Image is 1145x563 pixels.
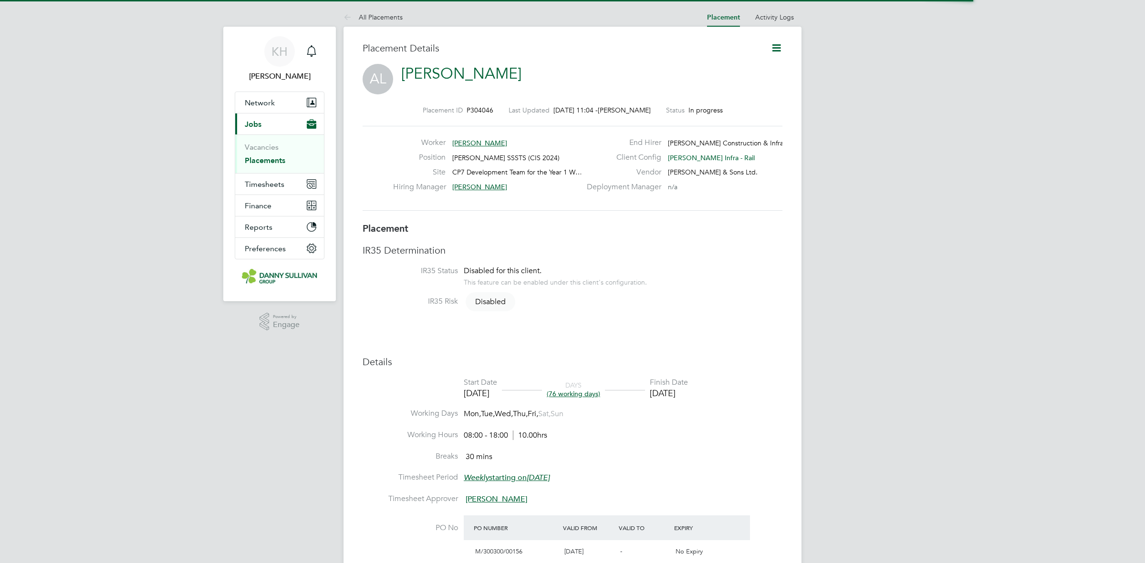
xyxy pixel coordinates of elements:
[547,389,600,398] span: (76 working days)
[363,409,458,419] label: Working Days
[423,106,463,114] label: Placement ID
[363,244,782,256] h3: IR35 Determination
[475,547,522,555] span: M/300300/00156
[452,183,507,191] span: [PERSON_NAME]
[245,143,279,152] a: Vacancies
[467,106,493,114] span: P304046
[542,381,605,398] div: DAYS
[363,223,408,234] b: Placement
[668,154,755,162] span: [PERSON_NAME] Infra - Rail
[464,378,497,388] div: Start Date
[452,168,582,176] span: CP7 Development Team for the Year 1 W…
[707,13,740,21] a: Placement
[273,321,300,329] span: Engage
[513,409,528,419] span: Thu,
[598,106,651,114] span: [PERSON_NAME]
[363,494,458,504] label: Timesheet Approver
[551,409,563,419] span: Sun
[561,519,616,536] div: Valid From
[363,356,782,368] h3: Details
[363,266,458,276] label: IR35 Status
[553,106,598,114] span: [DATE] 11:04 -
[235,216,324,237] button: Reports
[245,180,284,189] span: Timesheets
[668,183,677,191] span: n/a
[464,473,550,482] span: starting on
[245,244,286,253] span: Preferences
[235,113,324,134] button: Jobs
[466,292,515,311] span: Disabled
[464,409,481,419] span: Mon,
[650,378,688,388] div: Finish Date
[481,409,495,419] span: Tue,
[464,430,547,440] div: 08:00 - 18:00
[235,174,324,194] button: Timesheets
[564,547,583,555] span: [DATE]
[471,519,561,536] div: PO Number
[581,153,661,163] label: Client Config
[513,430,547,440] span: 10.00hrs
[235,269,324,284] a: Go to home page
[363,42,756,54] h3: Placement Details
[271,45,288,58] span: KH
[235,92,324,113] button: Network
[235,195,324,216] button: Finance
[650,388,688,399] div: [DATE]
[363,523,458,533] label: PO No
[464,388,497,399] div: [DATE]
[363,451,458,461] label: Breaks
[538,409,551,419] span: Sat,
[452,139,507,147] span: [PERSON_NAME]
[245,223,272,232] span: Reports
[245,201,271,210] span: Finance
[464,266,541,276] span: Disabled for this client.
[273,313,300,321] span: Powered by
[393,153,446,163] label: Position
[464,276,647,287] div: This feature can be enabled under this client's configuration.
[676,547,703,555] span: No Expiry
[668,168,758,176] span: [PERSON_NAME] & Sons Ltd.
[363,430,458,440] label: Working Hours
[464,473,489,482] em: Weekly
[581,138,661,148] label: End Hirer
[528,409,538,419] span: Fri,
[688,106,723,114] span: In progress
[668,139,795,147] span: [PERSON_NAME] Construction & Infrast…
[581,182,661,192] label: Deployment Manager
[393,182,446,192] label: Hiring Manager
[581,167,661,177] label: Vendor
[620,547,622,555] span: -
[527,473,550,482] em: [DATE]
[235,238,324,259] button: Preferences
[509,106,550,114] label: Last Updated
[393,167,446,177] label: Site
[401,64,521,83] a: [PERSON_NAME]
[260,313,300,331] a: Powered byEngage
[495,409,513,419] span: Wed,
[672,519,728,536] div: Expiry
[363,297,458,307] label: IR35 Risk
[242,269,317,284] img: dannysullivan-logo-retina.png
[245,156,285,165] a: Placements
[452,154,560,162] span: [PERSON_NAME] SSSTS (CIS 2024)
[363,64,393,94] span: AL
[393,138,446,148] label: Worker
[616,519,672,536] div: Valid To
[235,71,324,82] span: Katie Holland
[466,494,527,504] span: [PERSON_NAME]
[343,13,403,21] a: All Placements
[223,27,336,301] nav: Main navigation
[245,120,261,129] span: Jobs
[245,98,275,107] span: Network
[235,36,324,82] a: KH[PERSON_NAME]
[466,452,492,461] span: 30 mins
[363,472,458,482] label: Timesheet Period
[755,13,794,21] a: Activity Logs
[666,106,685,114] label: Status
[235,134,324,173] div: Jobs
